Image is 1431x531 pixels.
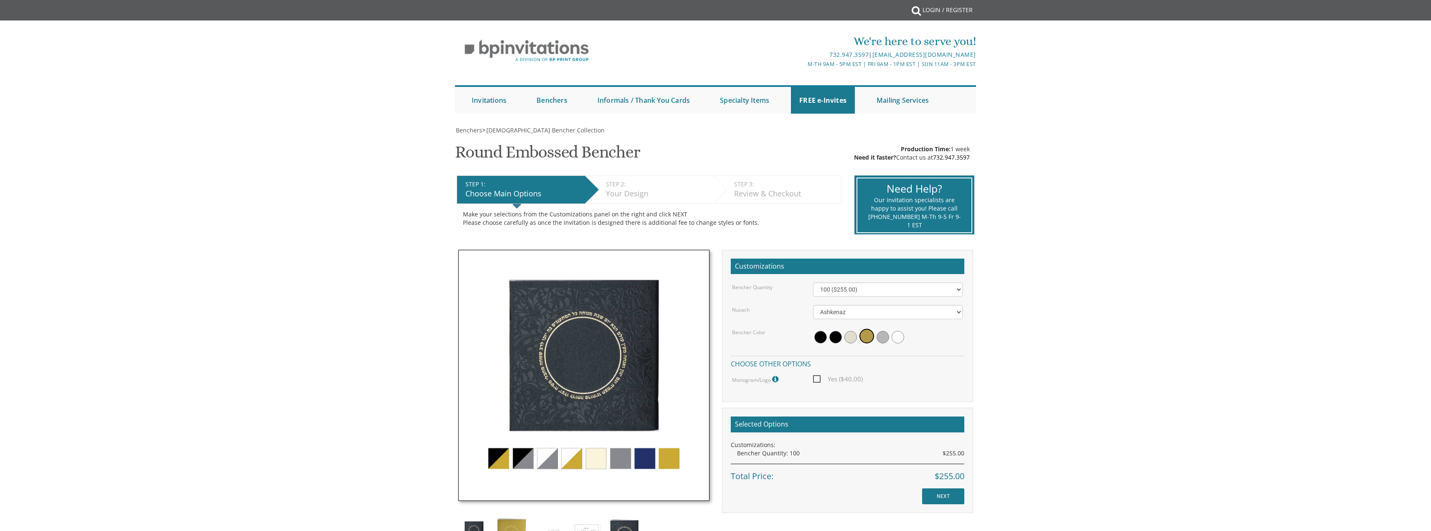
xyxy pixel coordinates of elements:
[734,188,837,199] div: Review & Checkout
[791,87,855,114] a: FREE e-Invites
[732,374,780,385] label: Monogram/Logo
[606,188,709,199] div: Your Design
[868,181,961,196] div: Need Help?
[629,50,976,60] div: |
[732,306,750,313] label: Nusach
[854,145,970,162] div: 1 week Contact us at
[732,329,765,336] label: Bencher Color
[901,145,951,153] span: Production Time:
[606,180,709,188] div: STEP 2:
[528,87,576,114] a: Benchers
[943,449,964,457] span: $255.00
[456,126,482,134] span: Benchers
[629,33,976,50] div: We're here to serve you!
[922,488,964,504] input: NEXT
[933,153,970,161] a: 732.947.3597
[731,356,964,370] h4: Choose other options
[868,196,961,229] div: Our invitation specialists are happy to assist you! Please call [PHONE_NUMBER] M-Th 9-5 Fr 9-1 EST
[455,126,482,134] a: Benchers
[935,470,964,483] span: $255.00
[485,126,605,134] a: [DEMOGRAPHIC_DATA] Bencher Collection
[455,33,598,68] img: BP Invitation Loft
[731,464,964,483] div: Total Price:
[732,284,773,291] label: Bencher Quantity
[589,87,698,114] a: Informals / Thank You Cards
[737,449,964,457] div: Bencher Quantity: 100
[455,143,640,168] h1: Round Embossed Bencher
[463,87,515,114] a: Invitations
[629,60,976,69] div: M-Th 9am - 5pm EST | Fri 9am - 1pm EST | Sun 11am - 3pm EST
[458,250,709,501] img: simchonim_round_emboss.jpg
[465,180,581,188] div: STEP 1:
[854,153,896,161] span: Need it faster?
[829,51,869,58] a: 732.947.3597
[872,51,976,58] a: [EMAIL_ADDRESS][DOMAIN_NAME]
[712,87,778,114] a: Specialty Items
[734,180,837,188] div: STEP 3:
[482,126,605,134] span: >
[868,87,937,114] a: Mailing Services
[465,188,581,199] div: Choose Main Options
[731,417,964,432] h2: Selected Options
[813,374,863,384] span: Yes ($40.00)
[731,441,964,449] div: Customizations:
[731,259,964,274] h2: Customizations
[463,210,835,227] div: Make your selections from the Customizations panel on the right and click NEXT Please choose care...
